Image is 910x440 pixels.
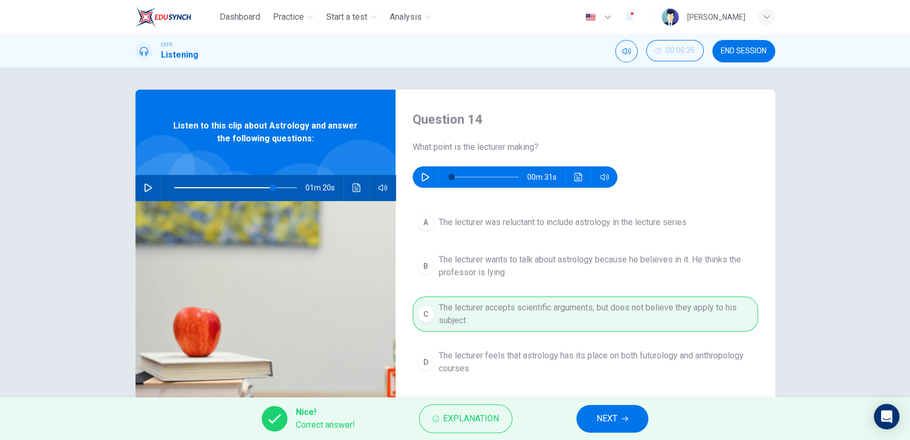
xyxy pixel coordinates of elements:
button: 00:06:35 [646,40,704,61]
h1: Listening [161,49,198,61]
img: EduSynch logo [135,6,191,28]
span: Analysis [390,11,422,23]
div: Mute [615,40,638,62]
span: Listen to this clip about Astrology and answer the following questions: [170,119,361,145]
img: en [584,13,597,21]
div: Hide [646,40,704,62]
span: Practice [273,11,304,23]
h4: Question 14 [413,111,758,128]
span: 00:06:35 [666,46,695,55]
span: What point is the lecturer making? [413,141,758,154]
div: Open Intercom Messenger [874,404,899,429]
button: NEXT [576,405,648,433]
span: 01m 20s [305,175,343,201]
img: Profile picture [662,9,679,26]
button: Click to see the audio transcription [570,166,587,188]
span: 00m 31s [527,166,565,188]
button: Dashboard [215,7,264,27]
span: Nice! [296,406,355,419]
span: Dashboard [220,11,260,23]
button: Analysis [385,7,436,27]
button: Start a test [322,7,381,27]
a: EduSynch logo [135,6,216,28]
span: Explanation [443,411,499,426]
button: Practice [269,7,318,27]
span: Start a test [326,11,367,23]
div: [PERSON_NAME] [687,11,745,23]
button: Click to see the audio transcription [348,175,365,201]
span: END SESSION [721,47,767,55]
span: Correct answer! [296,419,355,431]
button: END SESSION [712,40,775,62]
span: CEFR [161,41,172,49]
span: NEXT [597,411,617,426]
button: Explanation [419,404,512,433]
